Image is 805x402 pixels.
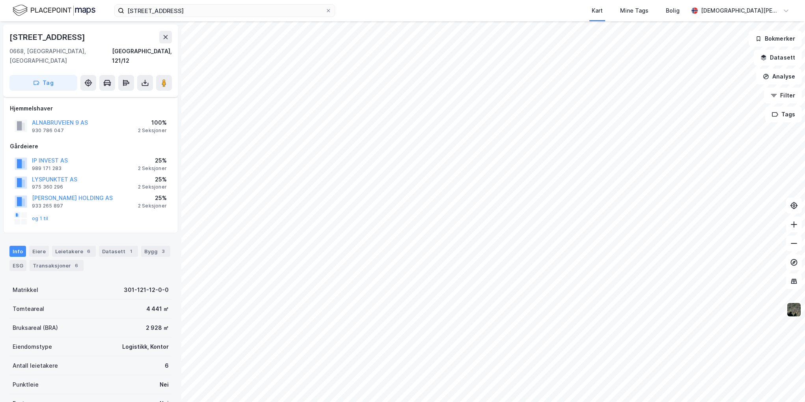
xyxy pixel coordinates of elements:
[9,47,112,65] div: 0668, [GEOGRAPHIC_DATA], [GEOGRAPHIC_DATA]
[160,380,169,389] div: Nei
[9,31,87,43] div: [STREET_ADDRESS]
[127,247,135,255] div: 1
[701,6,780,15] div: [DEMOGRAPHIC_DATA][PERSON_NAME]
[73,262,80,269] div: 6
[786,302,801,317] img: 9k=
[10,104,171,113] div: Hjemmelshaver
[32,165,61,172] div: 989 171 283
[666,6,680,15] div: Bolig
[13,342,52,352] div: Eiendomstype
[13,4,95,17] img: logo.f888ab2527a4732fd821a326f86c7f29.svg
[13,380,39,389] div: Punktleie
[99,246,138,257] div: Datasett
[766,364,805,402] iframe: Chat Widget
[592,6,603,15] div: Kart
[112,47,172,65] div: [GEOGRAPHIC_DATA], 121/12
[146,304,169,314] div: 4 441 ㎡
[13,323,58,333] div: Bruksareal (BRA)
[9,75,77,91] button: Tag
[138,175,167,184] div: 25%
[52,246,96,257] div: Leietakere
[124,285,169,295] div: 301-121-12-0-0
[30,260,84,271] div: Transaksjoner
[85,247,93,255] div: 6
[124,5,325,17] input: Søk på adresse, matrikkel, gårdeiere, leietakere eller personer
[138,118,167,127] div: 100%
[138,203,167,209] div: 2 Seksjoner
[138,184,167,190] div: 2 Seksjoner
[122,342,169,352] div: Logistikk, Kontor
[9,246,26,257] div: Info
[138,165,167,172] div: 2 Seksjoner
[32,184,63,190] div: 975 360 296
[749,31,802,47] button: Bokmerker
[138,127,167,134] div: 2 Seksjoner
[13,361,58,370] div: Antall leietakere
[620,6,648,15] div: Mine Tags
[756,69,802,84] button: Analyse
[141,246,170,257] div: Bygg
[765,107,802,122] button: Tags
[13,285,38,295] div: Matrikkel
[138,156,167,165] div: 25%
[13,304,44,314] div: Tomteareal
[754,50,802,65] button: Datasett
[32,127,64,134] div: 930 786 047
[159,247,167,255] div: 3
[9,260,26,271] div: ESG
[146,323,169,333] div: 2 928 ㎡
[165,361,169,370] div: 6
[32,203,63,209] div: 933 265 897
[138,193,167,203] div: 25%
[10,142,171,151] div: Gårdeiere
[764,88,802,103] button: Filter
[29,246,49,257] div: Eiere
